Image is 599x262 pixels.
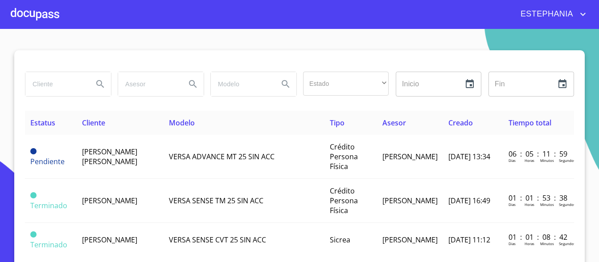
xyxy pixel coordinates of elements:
span: Cliente [82,118,105,128]
span: Pendiente [30,157,65,166]
p: Dias [509,202,516,207]
span: Crédito Persona Física [330,142,358,171]
span: Tiempo total [509,118,551,128]
span: Sicrea [330,235,350,245]
p: Horas [525,202,534,207]
span: [PERSON_NAME] [382,235,438,245]
p: Horas [525,158,534,163]
p: Minutos [540,158,554,163]
span: [PERSON_NAME] [PERSON_NAME] [82,147,137,166]
span: Terminado [30,240,67,250]
button: account of current user [514,7,588,21]
input: search [211,72,271,96]
span: ESTEPHANIA [514,7,578,21]
p: Segundos [559,241,575,246]
span: VERSA SENSE TM 25 SIN ACC [169,196,263,206]
p: 01 : 01 : 53 : 38 [509,193,569,203]
p: Minutos [540,241,554,246]
span: Asesor [382,118,406,128]
button: Search [275,73,296,95]
span: [PERSON_NAME] [82,196,137,206]
div: ​ [303,72,389,96]
span: Terminado [30,201,67,210]
span: Terminado [30,231,37,238]
span: [PERSON_NAME] [382,152,438,161]
p: Dias [509,158,516,163]
span: [DATE] 11:12 [448,235,490,245]
span: [DATE] 13:34 [448,152,490,161]
span: [PERSON_NAME] [382,196,438,206]
p: Segundos [559,158,575,163]
input: search [118,72,179,96]
span: Estatus [30,118,55,128]
span: VERSA ADVANCE MT 25 SIN ACC [169,152,275,161]
p: Minutos [540,202,554,207]
p: 06 : 05 : 11 : 59 [509,149,569,159]
span: Tipo [330,118,345,128]
p: Segundos [559,202,575,207]
button: Search [182,73,204,95]
span: Modelo [169,118,195,128]
p: Dias [509,241,516,246]
span: Terminado [30,192,37,198]
p: 01 : 01 : 08 : 42 [509,232,569,242]
button: Search [90,73,111,95]
span: Crédito Persona Física [330,186,358,215]
span: Creado [448,118,473,128]
span: Pendiente [30,148,37,154]
span: [DATE] 16:49 [448,196,490,206]
input: search [25,72,86,96]
p: Horas [525,241,534,246]
span: [PERSON_NAME] [82,235,137,245]
span: VERSA SENSE CVT 25 SIN ACC [169,235,266,245]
